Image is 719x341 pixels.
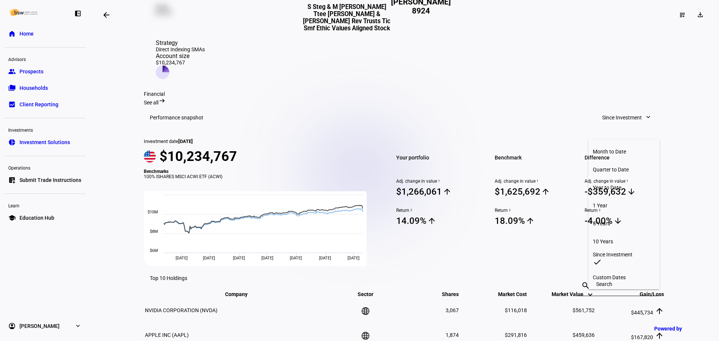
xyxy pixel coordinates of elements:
div: 5 Years [593,220,655,226]
mat-icon: check [593,258,602,267]
div: 10 Years [593,238,655,244]
div: Month to Date [593,149,655,155]
div: Quarter to Date [593,167,655,173]
div: Year to Date [593,185,655,191]
div: 1 Year [593,203,655,208]
div: Custom Dates [593,274,655,280]
div: Since Investment [593,252,655,258]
